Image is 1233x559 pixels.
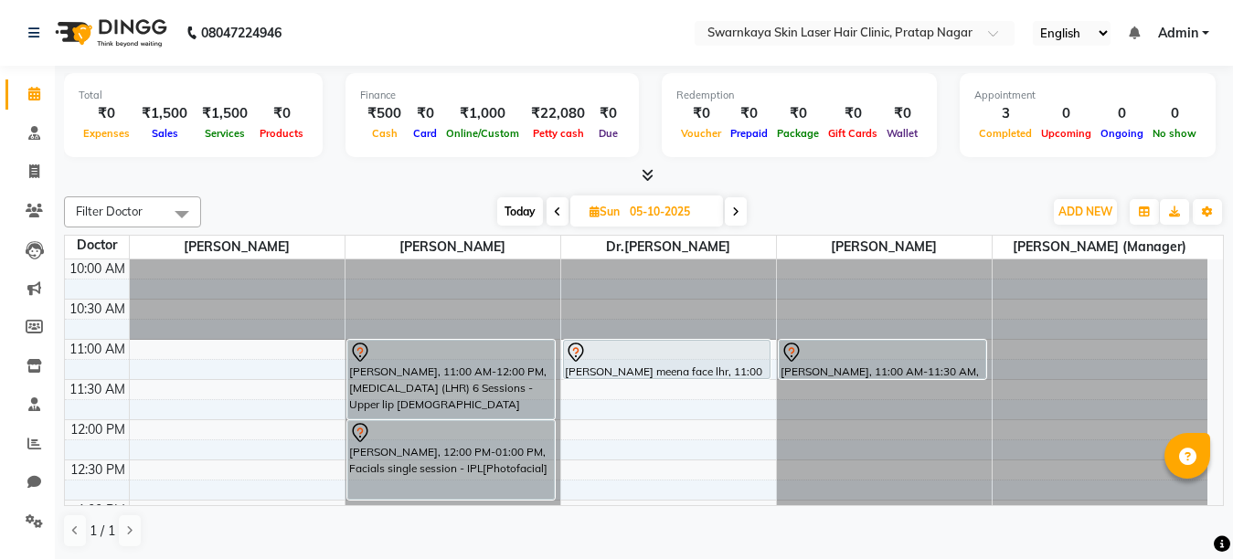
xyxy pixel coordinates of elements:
div: Finance [360,88,624,103]
span: ADD NEW [1058,205,1112,218]
span: Sun [585,205,624,218]
div: 0 [1036,103,1096,124]
div: 11:00 AM [66,340,129,359]
div: 1:00 PM [74,501,129,520]
b: 08047224946 [201,7,282,58]
div: ₹0 [772,103,824,124]
div: 10:30 AM [66,300,129,319]
div: ₹500 [360,103,409,124]
span: Due [594,127,622,140]
div: 12:30 PM [67,460,129,480]
span: Wallet [882,127,922,140]
span: Cash [367,127,402,140]
span: Upcoming [1036,127,1096,140]
span: Package [772,127,824,140]
div: ₹1,500 [195,103,255,124]
span: [PERSON_NAME] [345,236,560,258]
div: Appointment [974,88,1201,103]
div: [PERSON_NAME], 12:00 PM-01:00 PM, Facials single session - IPL[Photofacial] [348,421,554,499]
div: ₹22,080 [524,103,592,124]
div: [PERSON_NAME], 11:00 AM-11:30 AM, Lhr lower face main. [780,341,985,378]
div: 10:00 AM [66,259,129,279]
div: ₹0 [824,103,882,124]
div: Doctor [65,236,129,255]
div: 3 [974,103,1036,124]
div: ₹0 [676,103,726,124]
span: [PERSON_NAME] [777,236,992,258]
div: [PERSON_NAME], 11:00 AM-12:00 PM, [MEDICAL_DATA] (LHR) 6 Sessions - Upper lip [DEMOGRAPHIC_DATA] [348,341,554,418]
button: ADD NEW [1054,199,1117,225]
span: Gift Cards [824,127,882,140]
div: [PERSON_NAME] meena face lhr, 11:00 AM-11:30 AM, Lhr lower face main. [564,341,770,378]
span: Expenses [79,127,134,140]
div: 12:00 PM [67,420,129,439]
div: ₹0 [255,103,308,124]
span: Voucher [676,127,726,140]
div: 0 [1096,103,1148,124]
div: ₹1,000 [441,103,524,124]
span: Sales [147,127,183,140]
div: ₹0 [592,103,624,124]
span: Ongoing [1096,127,1148,140]
span: No show [1148,127,1201,140]
span: Card [409,127,441,140]
img: logo [47,7,172,58]
span: Filter Doctor [76,204,143,218]
div: ₹0 [79,103,134,124]
span: Products [255,127,308,140]
div: 11:30 AM [66,380,129,399]
span: [PERSON_NAME] (Manager) [993,236,1208,258]
span: Completed [974,127,1036,140]
span: Prepaid [726,127,772,140]
iframe: chat widget [1156,486,1215,541]
div: 0 [1148,103,1201,124]
div: ₹0 [726,103,772,124]
span: Today [497,197,543,226]
span: Online/Custom [441,127,524,140]
div: Total [79,88,308,103]
span: Dr.[PERSON_NAME] [561,236,776,258]
span: Petty cash [528,127,589,140]
div: ₹1,500 [134,103,195,124]
div: ₹0 [882,103,922,124]
div: Redemption [676,88,922,103]
span: Admin [1158,24,1198,43]
input: 2025-10-05 [624,198,716,226]
div: ₹0 [409,103,441,124]
span: [PERSON_NAME] [130,236,345,258]
span: 1 / 1 [90,522,115,541]
span: Services [200,127,250,140]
